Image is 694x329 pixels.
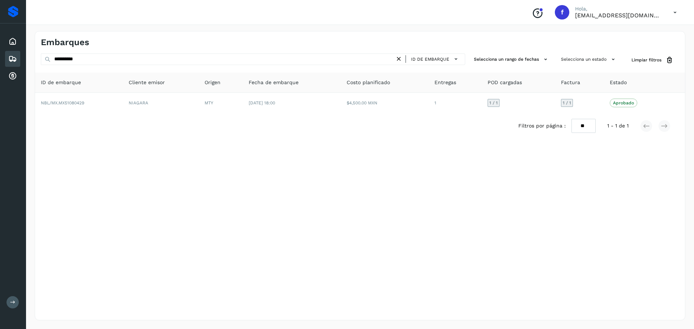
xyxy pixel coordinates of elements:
[409,54,462,64] button: ID de embarque
[610,79,627,86] span: Estado
[575,6,662,12] p: Hola,
[41,100,84,105] span: NBL/MX.MX51080429
[41,37,89,48] h4: Embarques
[613,100,634,105] p: Aprobado
[561,79,580,86] span: Factura
[5,34,20,49] div: Inicio
[575,12,662,19] p: facturacion@salgofreight.com
[518,122,566,130] span: Filtros por página :
[249,79,299,86] span: Fecha de embarque
[631,57,661,63] span: Limpiar filtros
[347,79,390,86] span: Costo planificado
[489,101,498,105] span: 1 / 1
[123,93,199,113] td: NIAGARA
[563,101,571,105] span: 1 / 1
[488,79,522,86] span: POD cargadas
[5,68,20,84] div: Cuentas por cobrar
[41,79,81,86] span: ID de embarque
[205,79,220,86] span: Origen
[199,93,243,113] td: MTY
[471,53,552,65] button: Selecciona un rango de fechas
[129,79,165,86] span: Cliente emisor
[411,56,449,62] span: ID de embarque
[341,93,429,113] td: $4,500.00 MXN
[429,93,482,113] td: 1
[249,100,275,105] span: [DATE] 18:00
[434,79,456,86] span: Entregas
[5,51,20,67] div: Embarques
[607,122,629,130] span: 1 - 1 de 1
[626,53,679,67] button: Limpiar filtros
[558,53,620,65] button: Selecciona un estado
